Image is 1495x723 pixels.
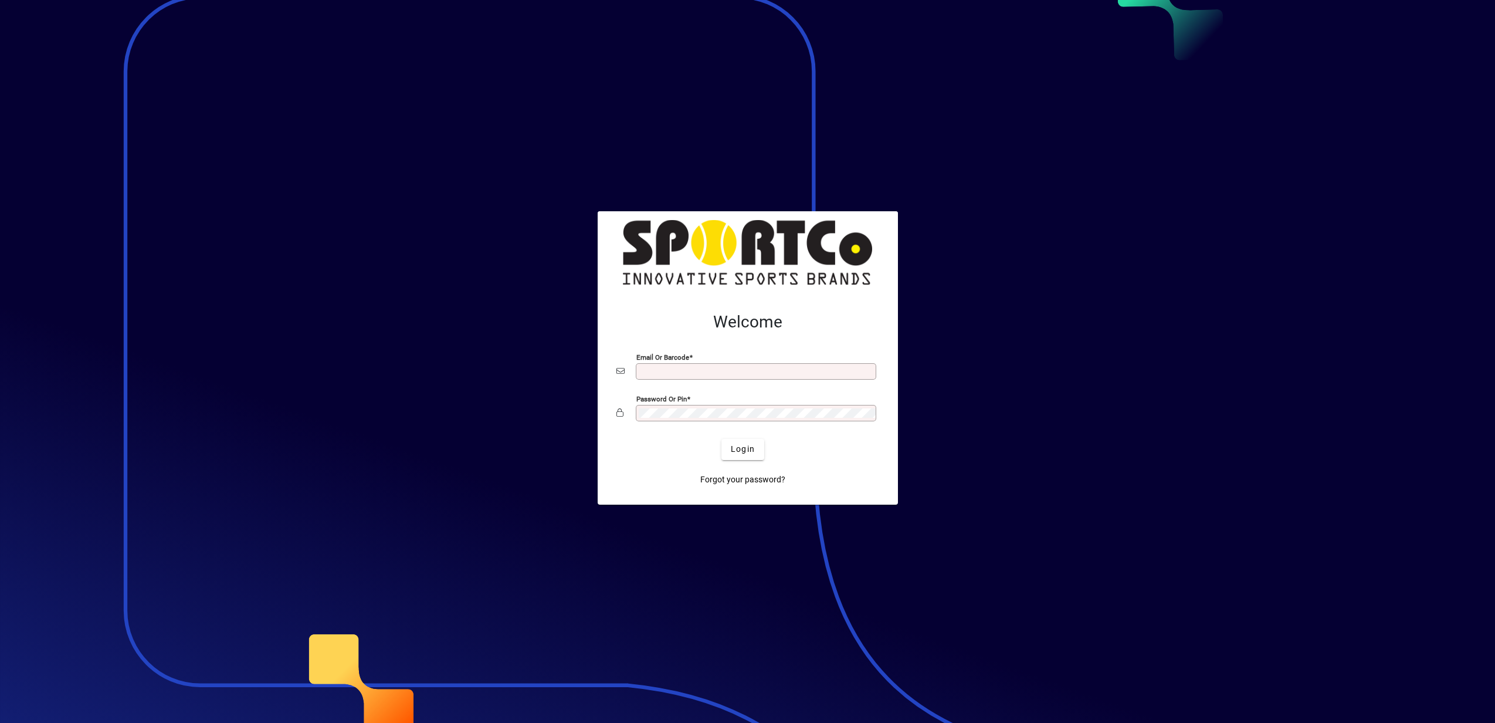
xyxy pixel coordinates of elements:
[636,394,687,403] mat-label: Password or Pin
[700,474,785,486] span: Forgot your password?
[721,439,764,460] button: Login
[636,353,689,361] mat-label: Email or Barcode
[616,312,879,332] h2: Welcome
[696,469,790,491] a: Forgot your password?
[731,443,755,455] span: Login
